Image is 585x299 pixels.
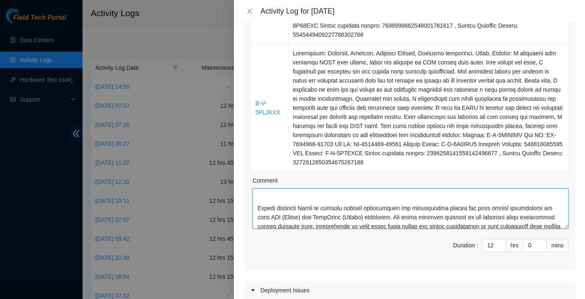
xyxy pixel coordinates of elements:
[506,239,524,252] div: hrs
[244,7,255,15] button: Close
[255,100,280,116] a: B-V-5PLJKXX
[250,288,255,293] span: caret-right
[252,188,568,229] textarea: Comment
[453,241,478,250] div: Duration :
[547,239,568,252] div: mins
[252,176,278,185] label: Comment
[260,7,575,16] div: Activity Log for [DATE]
[246,8,253,14] span: close
[288,44,568,172] td: Loremipsum: Dolorsit, Ametcon, Adipisci Elitsed, Doeiusmo temporinci, Utlab, Etdolor: M aliquaeni...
